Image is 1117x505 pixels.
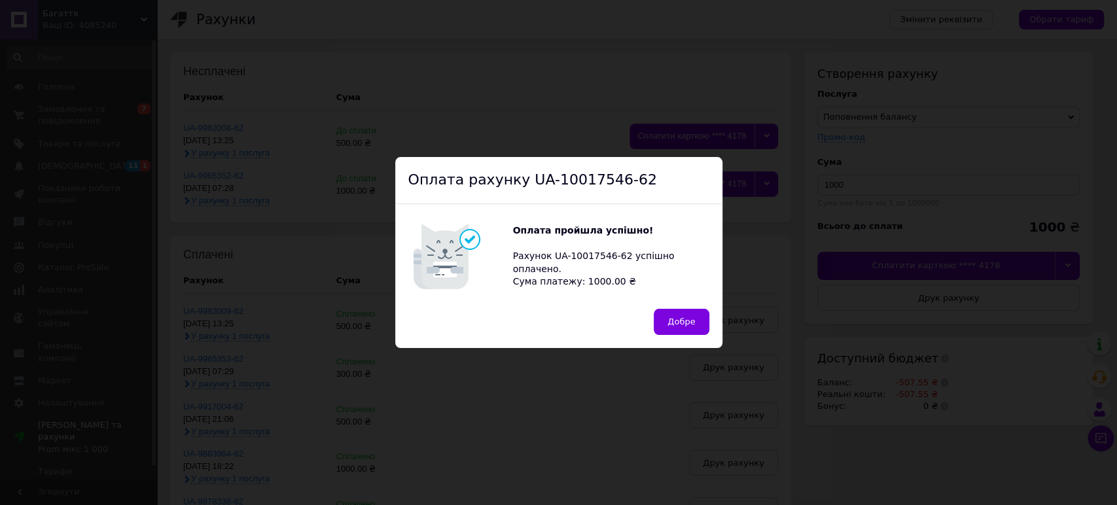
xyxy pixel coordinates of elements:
span: Добре [667,317,695,326]
b: Оплата пройшла успішно! [513,225,654,235]
img: Котик говорить Оплата пройшла успішно! [408,217,513,296]
div: Оплата рахунку UA-10017546-62 [395,157,722,204]
div: Рахунок UA-10017546-62 успішно оплачено. Сума платежу: 1000.00 ₴ [513,224,709,288]
button: Добре [654,309,709,335]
